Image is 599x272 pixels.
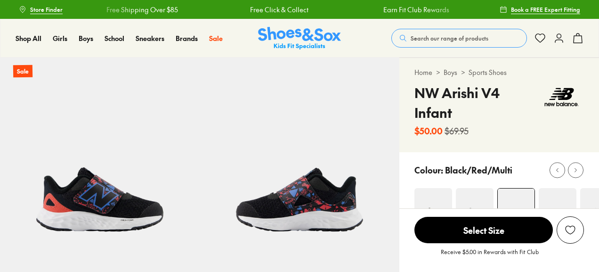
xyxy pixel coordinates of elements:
a: Girls [53,33,67,43]
a: Boys [444,67,457,77]
p: Black/Red/Multi [445,164,512,176]
a: Sneakers [136,33,164,43]
span: Select Size [414,217,553,243]
b: $50.00 [414,124,443,137]
a: Sports Shoes [469,67,507,77]
p: Receive $5.00 in Rewards with Fit Club [441,247,539,264]
span: Store Finder [30,5,63,14]
img: SNS_Logo_Responsive.svg [258,27,341,50]
p: Colour: [414,164,443,176]
s: $69.95 [445,124,469,137]
a: Shop All [16,33,41,43]
button: Search our range of products [391,29,527,48]
p: Sale [13,65,32,78]
a: Free Shipping Over $85 [106,5,178,15]
a: Sale [209,33,223,43]
img: 4-527580_1 [498,189,534,225]
h4: NW Arishi V4 Infant [414,83,539,123]
button: Select Size [414,216,553,244]
span: Book a FREE Expert Fitting [511,5,580,14]
div: > > [414,67,584,77]
img: 5-527581_1 [200,58,399,257]
a: Book a FREE Expert Fitting [500,1,580,18]
span: Search our range of products [411,34,488,42]
img: Vendor logo [539,83,584,111]
img: 4-551729_1 [414,188,452,226]
a: Store Finder [19,1,63,18]
a: Earn Fit Club Rewards [383,5,449,15]
a: Home [414,67,432,77]
a: Brands [176,33,198,43]
a: Shoes & Sox [258,27,341,50]
img: 4-498937_1 [456,188,494,226]
a: Free Click & Collect [250,5,308,15]
button: Add to Wishlist [557,216,584,244]
a: Boys [79,33,93,43]
img: 4-474003_1 [539,188,576,226]
a: School [105,33,124,43]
